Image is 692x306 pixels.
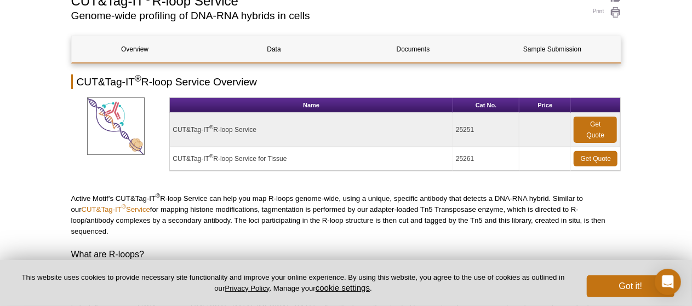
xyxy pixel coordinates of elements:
a: CUT&Tag-IT®Service [82,205,150,213]
button: Got it! [587,275,674,297]
a: Get Quote [574,151,617,166]
img: Single-Cell Multiome Service [87,97,145,155]
td: 25251 [453,113,519,147]
a: Sample Submission [489,36,616,62]
a: Data [211,36,338,62]
td: CUT&Tag-IT R-loop Service for Tissue [170,147,453,171]
th: Cat No. [453,98,519,113]
sup: ® [122,204,126,210]
a: Get Quote [574,117,617,143]
h2: Genome-wide profiling of DNA-RNA hybrids in cells [71,11,569,21]
sup: ® [209,124,213,130]
p: Active Motif’s CUT&Tag-IT R-loop Service can help you map R-loops genome-wide, using a unique, sp... [71,193,621,237]
div: Open Intercom Messenger [655,269,681,295]
td: CUT&Tag-IT R-loop Service [170,113,453,147]
td: 25261 [453,147,519,171]
a: Overview [72,36,198,62]
p: This website uses cookies to provide necessary site functionality and improve your online experie... [18,273,569,293]
a: Privacy Policy [225,284,269,292]
th: Name [170,98,453,113]
h2: CUT&Tag-IT R-loop Service Overview [71,74,621,89]
a: Documents [350,36,477,62]
a: Print [580,7,621,19]
h3: What are R-loops? [71,248,621,261]
th: Price [519,98,571,113]
button: cookie settings [316,283,370,292]
sup: ® [156,193,160,199]
sup: ® [209,153,213,159]
sup: ® [135,74,141,83]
